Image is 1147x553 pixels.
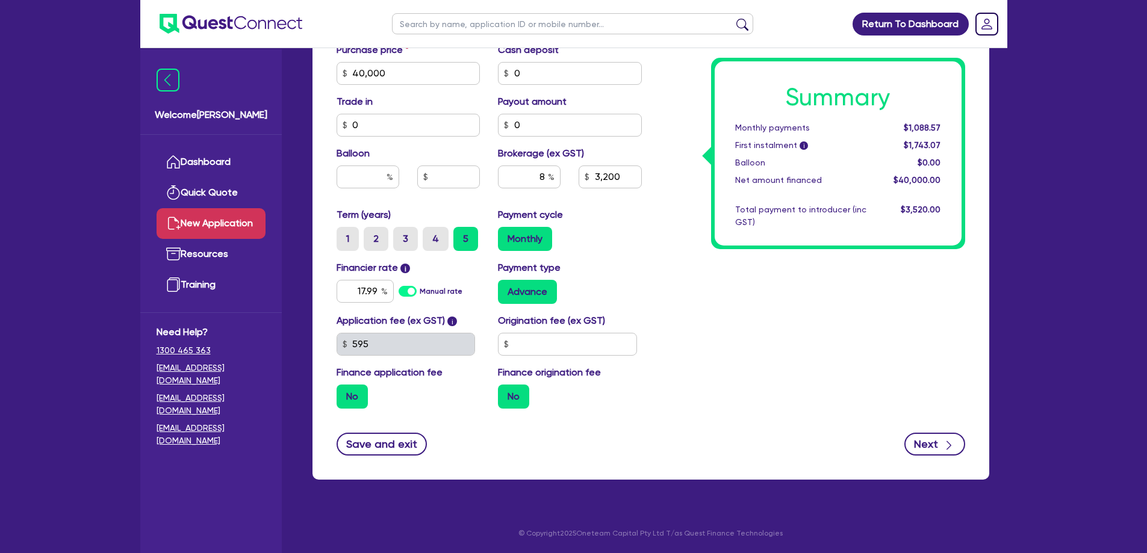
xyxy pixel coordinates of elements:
[971,8,1002,40] a: Dropdown toggle
[498,385,529,409] label: No
[453,227,478,251] label: 5
[800,142,808,150] span: i
[157,69,179,91] img: icon-menu-close
[447,317,457,326] span: i
[894,175,940,185] span: $40,000.00
[726,122,875,134] div: Monthly payments
[157,392,266,417] a: [EMAIL_ADDRESS][DOMAIN_NAME]
[337,94,373,109] label: Trade in
[853,13,969,36] a: Return To Dashboard
[901,205,940,214] span: $3,520.00
[498,314,605,328] label: Origination fee (ex GST)
[157,325,266,339] span: Need Help?
[498,280,557,304] label: Advance
[498,365,601,380] label: Finance origination fee
[726,139,875,152] div: First instalment
[166,277,181,292] img: training
[498,227,552,251] label: Monthly
[157,270,266,300] a: Training
[157,239,266,270] a: Resources
[918,158,940,167] span: $0.00
[423,227,449,251] label: 4
[498,261,561,275] label: Payment type
[364,227,388,251] label: 2
[157,345,211,355] tcxspan: Call 1300 465 363 via 3CX
[166,185,181,200] img: quick-quote
[904,123,940,132] span: $1,088.57
[498,208,563,222] label: Payment cycle
[304,528,998,539] p: © Copyright 2025 Oneteam Capital Pty Ltd T/as Quest Finance Technologies
[904,140,940,150] span: $1,743.07
[904,433,965,456] button: Next
[157,178,266,208] a: Quick Quote
[166,247,181,261] img: resources
[337,146,370,161] label: Balloon
[726,203,875,229] div: Total payment to introducer (inc GST)
[337,227,359,251] label: 1
[498,43,559,57] label: Cash deposit
[157,422,266,447] a: [EMAIL_ADDRESS][DOMAIN_NAME]
[155,108,267,122] span: Welcome [PERSON_NAME]
[157,147,266,178] a: Dashboard
[337,314,445,328] label: Application fee (ex GST)
[337,43,409,57] label: Purchase price
[392,13,753,34] input: Search by name, application ID or mobile number...
[160,14,302,34] img: quest-connect-logo-blue
[337,385,368,409] label: No
[420,286,462,297] label: Manual rate
[498,146,584,161] label: Brokerage (ex GST)
[337,208,391,222] label: Term (years)
[337,365,443,380] label: Finance application fee
[157,362,266,387] a: [EMAIL_ADDRESS][DOMAIN_NAME]
[166,216,181,230] img: new-application
[726,174,875,187] div: Net amount financed
[726,156,875,169] div: Balloon
[735,83,941,112] h1: Summary
[393,227,418,251] label: 3
[157,208,266,239] a: New Application
[400,264,410,273] span: i
[498,94,567,109] label: Payout amount
[337,261,411,275] label: Financier rate
[337,433,427,456] button: Save and exit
